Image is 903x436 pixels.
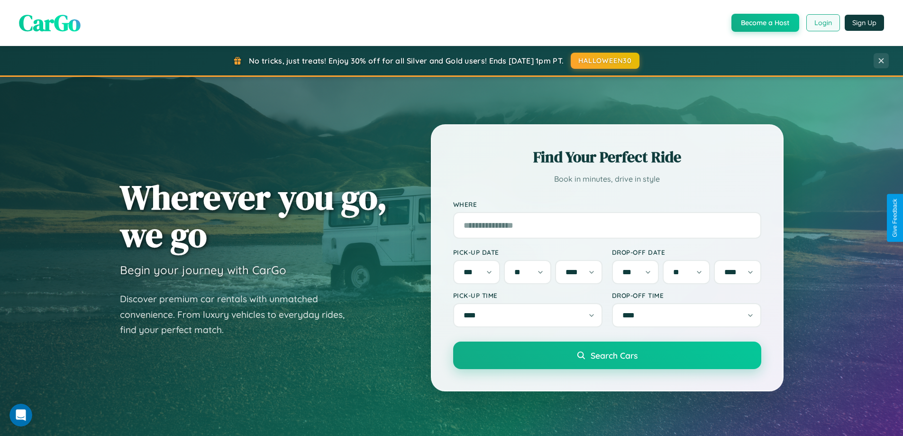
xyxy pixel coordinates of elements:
[9,404,32,427] iframe: Intercom live chat
[453,147,761,167] h2: Find Your Perfect Ride
[612,248,761,256] label: Drop-off Date
[612,291,761,299] label: Drop-off Time
[845,15,884,31] button: Sign Up
[120,178,387,253] h1: Wherever you go, we go
[120,291,357,338] p: Discover premium car rentals with unmatched convenience. From luxury vehicles to everyday rides, ...
[19,7,81,38] span: CarGo
[120,263,286,277] h3: Begin your journey with CarGo
[571,53,639,69] button: HALLOWEEN30
[806,14,840,31] button: Login
[453,200,761,208] label: Where
[453,172,761,186] p: Book in minutes, drive in style
[591,350,638,361] span: Search Cars
[453,342,761,369] button: Search Cars
[453,248,602,256] label: Pick-up Date
[892,199,898,237] div: Give Feedback
[249,56,564,65] span: No tricks, just treats! Enjoy 30% off for all Silver and Gold users! Ends [DATE] 1pm PT.
[453,291,602,299] label: Pick-up Time
[731,14,799,32] button: Become a Host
